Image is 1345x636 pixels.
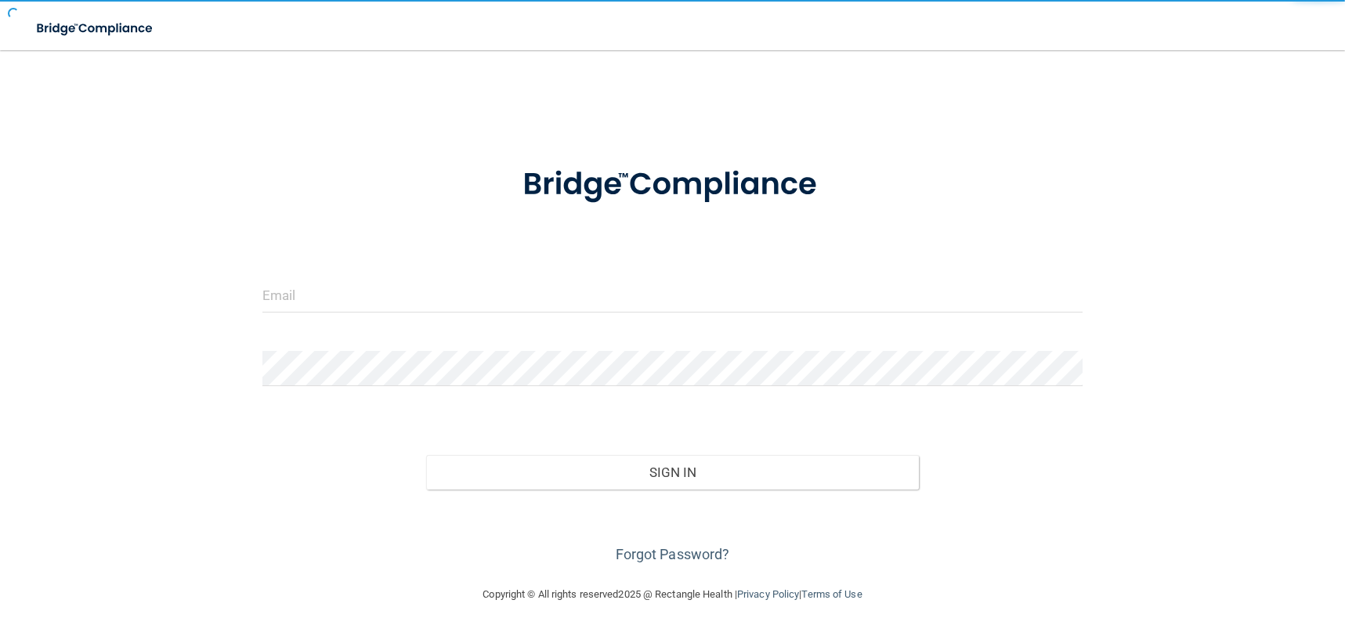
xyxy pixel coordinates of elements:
input: Email [262,277,1083,313]
button: Sign In [426,455,919,490]
a: Terms of Use [801,588,862,600]
a: Privacy Policy [737,588,799,600]
img: bridge_compliance_login_screen.278c3ca4.svg [24,13,168,45]
div: Copyright © All rights reserved 2025 @ Rectangle Health | | [387,569,959,620]
a: Forgot Password? [616,546,730,562]
img: bridge_compliance_login_screen.278c3ca4.svg [490,144,855,226]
